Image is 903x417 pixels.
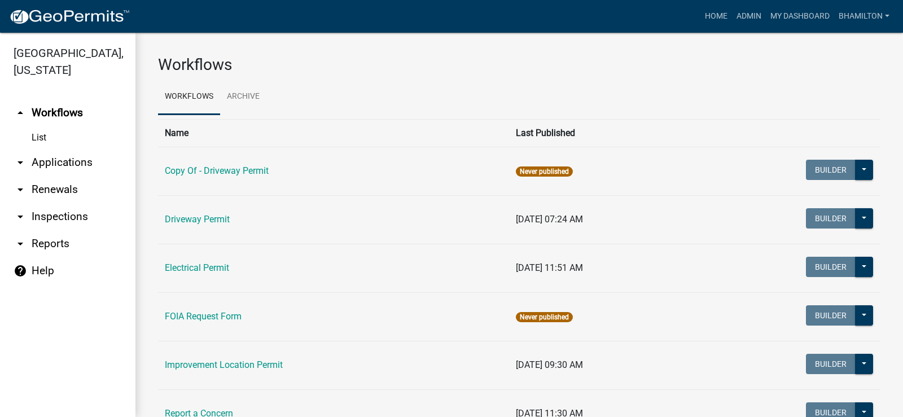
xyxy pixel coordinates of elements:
[14,210,27,223] i: arrow_drop_down
[516,312,573,322] span: Never published
[516,214,583,225] span: [DATE] 07:24 AM
[14,237,27,251] i: arrow_drop_down
[509,119,694,147] th: Last Published
[158,119,509,147] th: Name
[158,55,880,74] h3: Workflows
[165,262,229,273] a: Electrical Permit
[165,214,230,225] a: Driveway Permit
[516,359,583,370] span: [DATE] 09:30 AM
[806,160,856,180] button: Builder
[806,208,856,229] button: Builder
[516,166,573,177] span: Never published
[165,311,242,322] a: FOIA Request Form
[516,262,583,273] span: [DATE] 11:51 AM
[14,156,27,169] i: arrow_drop_down
[14,106,27,120] i: arrow_drop_up
[14,183,27,196] i: arrow_drop_down
[220,79,266,115] a: Archive
[165,165,269,176] a: Copy Of - Driveway Permit
[834,6,894,27] a: bhamilton
[165,359,283,370] a: Improvement Location Permit
[806,354,856,374] button: Builder
[158,79,220,115] a: Workflows
[806,257,856,277] button: Builder
[732,6,766,27] a: Admin
[766,6,834,27] a: My Dashboard
[700,6,732,27] a: Home
[14,264,27,278] i: help
[806,305,856,326] button: Builder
